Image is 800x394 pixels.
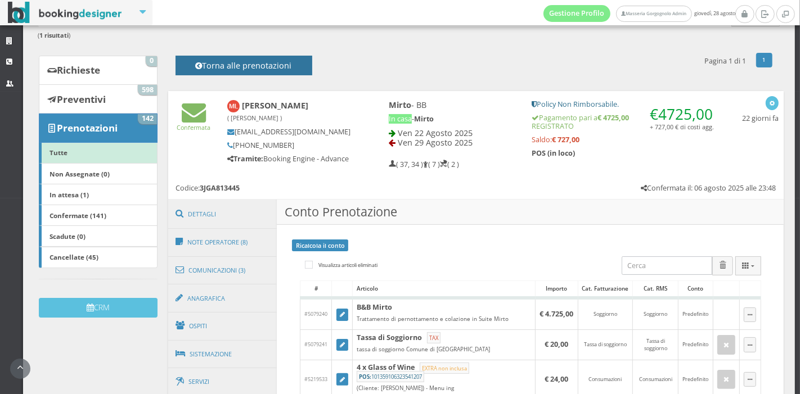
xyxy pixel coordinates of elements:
div: (Cliente: [PERSON_NAME]) - Menu ing [357,384,531,392]
strong: € 727,00 [552,135,579,144]
h5: Booking Engine - Advance [227,155,351,163]
span: 142 [138,114,157,124]
h5: Codice: [176,184,240,192]
b: Tutte [50,148,68,157]
span: #5079241 [304,341,327,348]
h5: Pagamento pari a REGISTRATO [532,114,717,130]
h3: Conto Prenotazione [277,200,784,225]
div: Trattamento di pernottamento e colazione in Suite Mirto [357,315,531,323]
a: Ricalcola il conto [292,239,348,251]
span: #5079240 [304,310,327,318]
b: € 24,00 [545,374,568,384]
b: Confermate (141) [50,211,106,220]
b: € 20,00 [545,339,568,349]
h5: 22 giorni fa [742,114,779,123]
b: Tassa di Soggiorno [357,333,422,342]
h5: Saldo: [532,135,717,144]
h5: [PHONE_NUMBER] [227,141,351,150]
b: POS: [359,373,371,381]
img: BookingDesigner.com [8,2,122,24]
b: 4 x Glass of Wine [357,363,415,372]
a: Non Assegnate (0) [39,163,158,184]
h5: ( 37, 34 ) ( 7 ) ( 2 ) [389,160,459,169]
b: In attesa (1) [50,190,89,199]
small: TAX [427,332,440,343]
small: 101359106323541207 [357,371,424,382]
b: [PERSON_NAME] [227,100,309,123]
a: 1 [756,53,772,67]
a: In attesa (1) [39,184,158,205]
b: Preventivi [57,93,106,106]
b: Non Assegnate (0) [50,169,110,178]
small: + 727,00 € di costi agg. [650,123,714,131]
span: giovedì, 28 agosto [543,5,735,22]
td: Soggiorno [578,298,633,329]
a: Ospiti [168,311,277,341]
a: Comunicazioni (3) [168,256,277,285]
strong: € 4725,00 [597,113,629,123]
button: Columns [735,256,761,275]
h4: Torna alle prenotazioni [188,61,299,78]
a: Cancellate (45) [39,247,158,268]
a: Dettagli [168,200,277,229]
b: Mirto [389,99,411,110]
div: Conto [678,281,712,297]
b: Prenotazioni [57,121,118,134]
a: Gestione Profilo [543,5,611,22]
small: EXTRA non inclusa [420,363,469,374]
b: POS (in loco) [532,148,575,158]
h4: - BB [389,100,517,110]
b: € 4.725,00 [540,309,573,319]
h5: [EMAIL_ADDRESS][DOMAIN_NAME] [227,128,351,136]
a: Preventivi 598 [39,84,158,114]
b: Scadute (0) [50,232,86,241]
span: In casa [389,114,412,124]
a: Anagrafica [168,284,277,313]
span: 598 [138,85,157,95]
span: 0 [146,56,157,66]
label: Visualizza articoli eliminati [305,259,377,272]
td: Predefinito [678,298,713,329]
div: Cat. RMS [633,281,678,297]
div: Colonne [735,256,761,275]
td: Soggiorno [633,298,678,329]
a: Tutte [39,142,158,164]
b: Mirto [414,114,434,124]
td: Predefinito [678,330,713,360]
span: Ven 22 Agosto 2025 [398,128,473,138]
button: Torna alle prenotazioni [176,56,312,75]
h5: - [389,115,517,123]
b: Richieste [57,64,100,76]
a: Sistemazione [168,339,277,369]
td: Tassa di soggiorno [578,330,633,360]
a: Note Operatore (8) [168,228,277,257]
img: Michał Larysz [227,100,240,113]
a: Confermata [177,114,211,132]
div: # [300,281,331,297]
span: Ven 29 Agosto 2025 [398,137,473,148]
a: Masseria Gorgognolo Admin [616,6,691,22]
h5: Pagina 1 di 1 [704,57,746,65]
h6: ( ) [38,32,780,39]
a: Scadute (0) [39,225,158,247]
a: Richieste 0 [39,56,158,85]
td: Tassa di soggiorno [633,330,678,360]
b: 3JGA813445 [200,183,240,193]
b: Tramite: [227,154,263,164]
span: #5219533 [304,375,327,383]
input: Cerca [622,256,712,275]
div: Articolo [353,281,535,297]
b: 1 risultati [40,31,69,39]
div: tassa di soggiorno Comune di [GEOGRAPHIC_DATA] [357,346,531,353]
span: € [650,104,713,124]
div: Cat. Fatturazione [578,281,633,297]
button: CRM [39,298,158,318]
b: B&B Mirto [357,302,392,312]
a: Prenotazioni 142 [39,114,158,143]
span: 4725,00 [658,104,713,124]
small: ( [PERSON_NAME] ) [227,114,282,122]
div: Importo [536,281,577,297]
b: Cancellate (45) [50,252,98,261]
h5: Confermata il: 06 agosto 2025 alle 23:48 [641,184,776,192]
a: Confermate (141) [39,205,158,226]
